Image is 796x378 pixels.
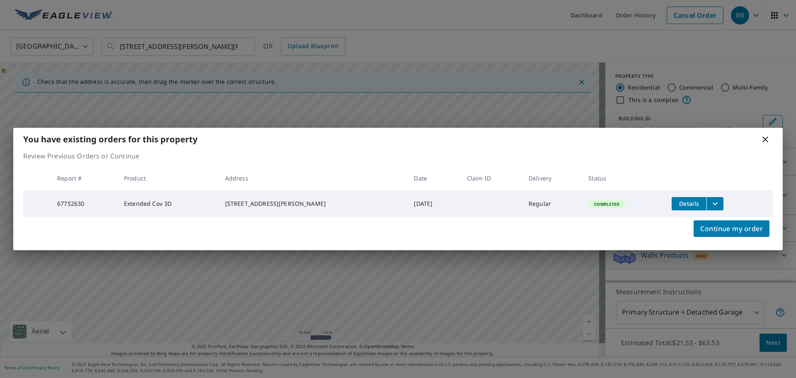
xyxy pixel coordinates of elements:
[51,190,117,217] td: 67752630
[694,220,769,237] button: Continue my order
[51,166,117,190] th: Report #
[117,190,218,217] td: Extended Cov 3D
[407,190,460,217] td: [DATE]
[522,190,582,217] td: Regular
[706,197,723,210] button: filesDropdownBtn-67752630
[23,151,773,161] p: Review Previous Orders or Continue
[407,166,460,190] th: Date
[522,166,582,190] th: Delivery
[700,223,763,234] span: Continue my order
[582,166,665,190] th: Status
[460,166,522,190] th: Claim ID
[225,200,401,208] div: [STREET_ADDRESS][PERSON_NAME]
[589,201,624,207] span: Completed
[672,197,706,210] button: detailsBtn-67752630
[218,166,408,190] th: Address
[677,200,701,207] span: Details
[117,166,218,190] th: Product
[23,134,197,145] b: You have existing orders for this property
